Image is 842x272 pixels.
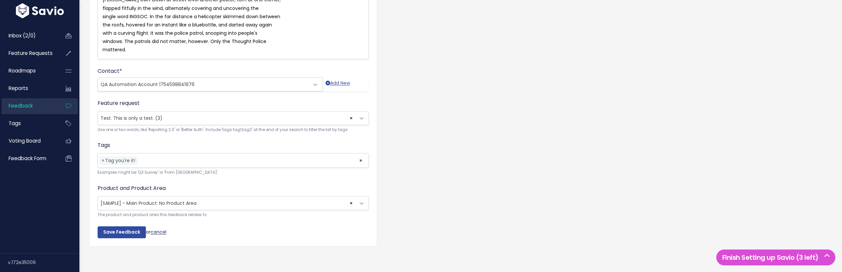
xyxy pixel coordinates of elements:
[2,63,55,78] a: Roadmaps
[14,3,66,18] img: logo-white.9d6f32f41409.svg
[98,196,369,210] span: [SAMPLE] - Main Product: No Product Area
[98,141,110,149] label: Tags
[9,67,36,74] span: Roadmaps
[9,120,21,127] span: Tags
[9,50,53,57] span: Feature Requests
[98,197,355,210] span: [SAMPLE] - Main Product: No Product Area
[2,28,55,43] a: Inbox (2/0)
[103,30,257,36] span: with a curving flight. It was the police patrol, snooping into people's
[9,32,36,39] span: Inbox (2/0)
[103,5,259,12] span: flapped fitfully in the wind, alternately covering and uncovering the
[719,252,832,262] h5: Finish Setting up Savio (3 left)
[98,184,166,192] label: Product and Product Area
[98,226,146,238] input: Save Feedback
[98,67,122,75] label: Contact
[98,169,369,176] small: Examples might be 'Q3 Survey' or 'From [GEOGRAPHIC_DATA]'
[8,254,79,271] div: v.172e35009
[9,155,46,162] span: Feedback form
[103,46,126,53] span: mattered.
[98,78,309,91] span: QA Automation Account 1754598841976
[9,85,28,92] span: Reports
[101,115,162,121] span: Test. This is only a test. (3)
[2,116,55,131] a: Tags
[9,137,41,144] span: Voting Board
[326,79,350,91] a: Add New
[350,197,353,210] span: ×
[103,13,280,20] span: single word INGSOC. In the far distance a helicopter skimmed down between
[2,81,55,96] a: Reports
[103,22,272,28] span: the roofs, hovered for an instant like a bluebottle, and darted away again
[98,112,355,125] span: Test. This is only a test. (3)
[100,157,137,164] li: Tag you're it!
[98,77,323,91] span: QA Automation Account 1754598841976
[98,126,369,133] small: Use one or two words, like 'Reporting 2.0' or 'Better Auth'. Include 'tags:tag1,tag2' at the end ...
[102,157,105,164] span: ×
[9,102,33,109] span: Feedback
[2,98,55,113] a: Feedback
[359,154,363,167] span: ×
[98,211,369,218] small: The product and product area this feedback relates to
[101,81,195,88] span: QA Automation Account 1754598841976
[2,133,55,149] a: Voting Board
[98,111,369,125] span: Test. This is only a test. (3)
[151,229,166,235] a: cancel
[2,151,55,166] a: Feedback form
[350,112,353,125] span: ×
[98,99,140,107] label: Feature request
[2,46,55,61] a: Feature Requests
[103,38,266,45] span: windows. The patrols did not matter, however. Only the Thought Police
[105,157,135,164] span: Tag you're it!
